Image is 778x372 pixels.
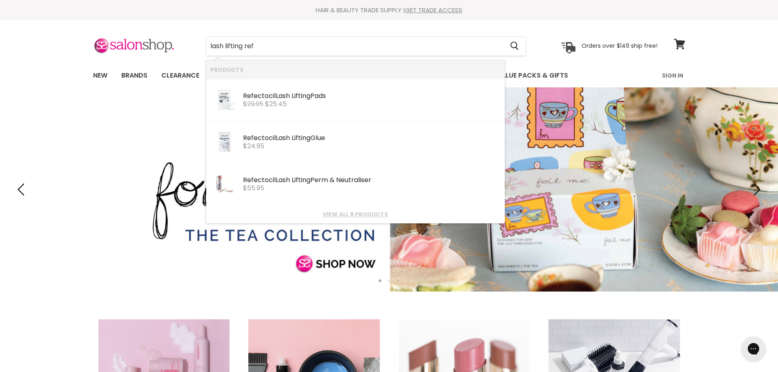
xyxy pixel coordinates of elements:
[206,79,505,121] li: Products: Refectocil Lash Lifting Pads
[243,183,264,193] span: $55.95
[276,91,290,100] b: Lash
[213,125,236,159] img: eyelashlift-1_200x.png
[292,91,310,100] b: Lifting
[490,67,574,84] a: Value Packs & Gifts
[243,175,254,185] b: Ref
[206,36,526,56] form: Product
[265,99,287,109] span: $25.45
[243,141,264,151] span: $24.95
[83,6,696,14] div: HAIR & BEAUTY TRADE SUPPLY |
[292,175,310,185] b: Lifting
[276,133,290,143] b: Lash
[292,133,310,143] b: Lifting
[213,167,236,201] img: 5ba2f4a5aab45_200x.jpg
[504,37,526,56] button: Search
[206,163,505,205] li: Products: Refectocil Lash Lifting Perm & Neutraliser
[243,133,254,143] b: Ref
[397,279,399,282] li: Page dot 3
[206,121,505,163] li: Products: Refectocil Lash Lifting Glue
[379,279,381,282] li: Page dot 1
[213,83,236,117] img: eyelashliftingpads_200x.png
[206,37,504,56] input: Search
[276,175,290,185] b: Lash
[243,134,501,143] div: ectocil Glue
[405,6,462,14] a: GET TRADE ACCESS
[83,64,696,87] nav: Main
[737,334,770,364] iframe: Gorgias live chat messenger
[388,279,390,282] li: Page dot 2
[243,92,501,101] div: ectocil Pads
[210,211,501,218] a: View all 9 products
[657,67,688,84] a: Sign In
[115,67,154,84] a: Brands
[87,64,616,87] ul: Main menu
[206,60,505,79] li: Products
[582,42,658,49] p: Orders over $149 ship free!
[155,67,205,84] a: Clearance
[206,205,505,223] li: View All
[243,176,501,185] div: ectocil Perm & Neutraliser
[243,99,263,109] s: $29.95
[87,67,114,84] a: New
[747,181,764,198] button: Next
[14,181,31,198] button: Previous
[243,91,254,100] b: Ref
